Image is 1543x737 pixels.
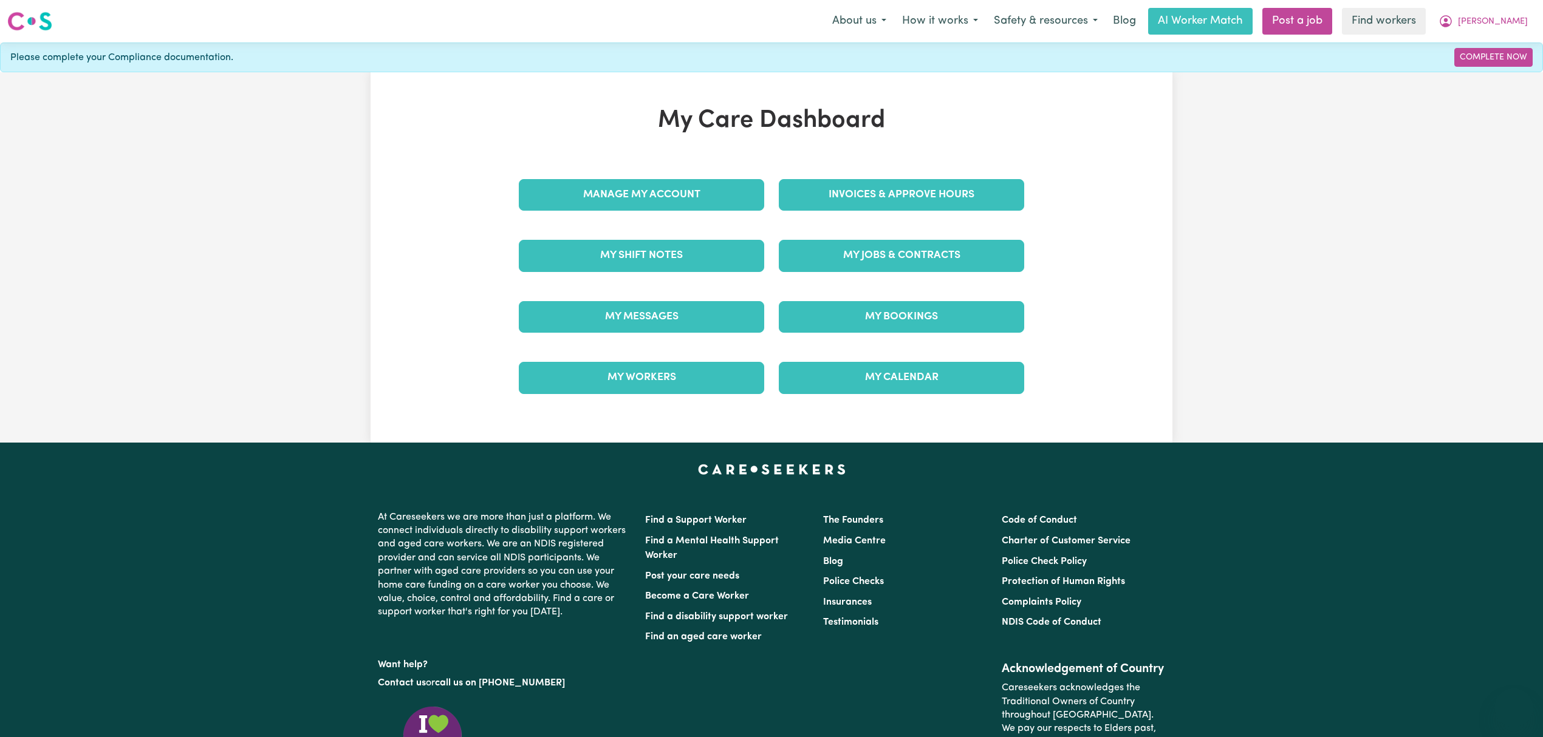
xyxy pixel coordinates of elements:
a: Media Centre [823,536,886,546]
a: AI Worker Match [1148,8,1253,35]
a: call us on [PHONE_NUMBER] [435,678,565,688]
a: My Shift Notes [519,240,764,271]
a: Blog [823,557,843,566]
a: Post your care needs [645,571,739,581]
a: Police Check Policy [1002,557,1087,566]
a: Find an aged care worker [645,632,762,642]
h2: Acknowledgement of Country [1002,662,1165,676]
a: Find a Mental Health Support Worker [645,536,779,560]
span: Please complete your Compliance documentation. [10,50,233,65]
a: My Calendar [779,362,1024,393]
p: or [378,671,631,695]
a: Testimonials [823,617,878,627]
a: Find workers [1342,8,1426,35]
a: Post a job [1262,8,1332,35]
a: Find a disability support worker [645,612,788,622]
a: Protection of Human Rights [1002,577,1125,586]
a: My Bookings [779,301,1024,333]
a: Find a Support Worker [645,515,747,525]
a: Become a Care Worker [645,591,749,601]
button: About us [824,8,894,34]
h1: My Care Dashboard [511,106,1032,135]
span: [PERSON_NAME] [1458,15,1528,29]
a: My Jobs & Contracts [779,240,1024,271]
a: Invoices & Approve Hours [779,179,1024,211]
a: Contact us [378,678,426,688]
a: Complete Now [1454,48,1533,67]
a: The Founders [823,515,883,525]
a: My Messages [519,301,764,333]
a: NDIS Code of Conduct [1002,617,1101,627]
a: Police Checks [823,577,884,586]
iframe: Button to launch messaging window, conversation in progress [1494,688,1533,727]
a: Complaints Policy [1002,597,1081,607]
a: Code of Conduct [1002,515,1077,525]
a: Careseekers home page [698,464,846,474]
a: Insurances [823,597,872,607]
img: Careseekers logo [7,10,52,32]
a: My Workers [519,362,764,393]
button: Safety & resources [986,8,1106,34]
button: How it works [894,8,986,34]
a: Charter of Customer Service [1002,536,1131,546]
p: At Careseekers we are more than just a platform. We connect individuals directly to disability su... [378,506,631,624]
a: Careseekers logo [7,7,52,35]
a: Manage My Account [519,179,764,211]
p: Want help? [378,653,631,671]
button: My Account [1431,8,1536,34]
a: Blog [1106,8,1143,35]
